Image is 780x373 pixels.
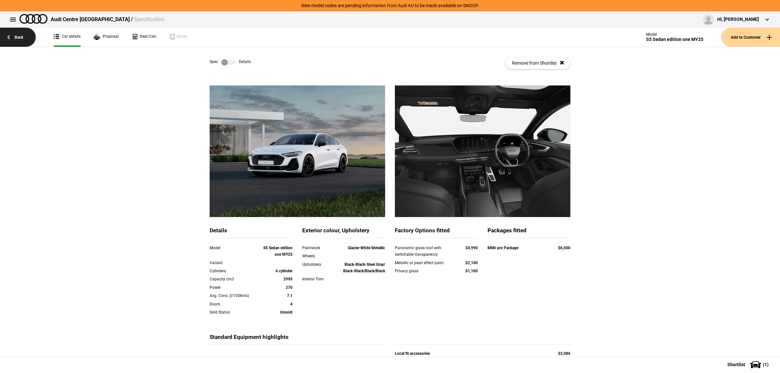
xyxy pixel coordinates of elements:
span: ( 1 ) [763,362,769,367]
span: Shortlist [727,362,745,367]
div: Cylinders [210,268,259,274]
div: Power [210,284,259,291]
strong: Local fit accessories [395,351,430,356]
div: Details [210,227,292,238]
div: Variant [210,260,259,266]
strong: $4,990 [465,246,478,250]
div: S5 Sedan edition one MY25 [646,37,703,42]
div: Hi, [PERSON_NAME] [717,16,759,23]
div: Metallic or pearl effect paint [395,260,453,266]
div: Audi Centre [GEOGRAPHIC_DATA] / [51,16,164,23]
div: Model [210,245,259,251]
div: Model [646,32,703,37]
div: Standard Equipment highlights [210,333,385,345]
button: Add to Customer [721,28,780,47]
strong: $1,100 [465,269,478,273]
strong: $2,086 [558,351,570,356]
div: Spec Details [210,59,251,66]
div: Doors [210,301,259,307]
strong: MMI pro Package [487,246,518,250]
div: Avg. Cons. (l/100kms) [210,292,259,299]
div: Panoramic glass roof with switchable transparency [395,245,453,258]
a: Car details [54,28,81,47]
strong: $2,100 [465,261,478,265]
strong: 6 cylinder [276,269,292,273]
span: Specification [134,16,164,22]
a: Proposal [94,28,119,47]
strong: 2995 [283,277,292,281]
div: Privacy glass [395,268,453,274]
div: Factory Options fitted [395,227,478,238]
div: Sold Status [210,309,259,315]
strong: 4 [290,302,292,306]
strong: Black-Black-Steel Gray/ Black-Black/Black/Black [343,262,385,273]
div: Upholstery [302,261,335,268]
strong: Glacier White Metallic [348,246,385,250]
strong: 270 [286,285,292,290]
img: audi.png [19,14,47,24]
a: Deal Calc [132,28,156,47]
div: Capacity cm3 [210,276,259,282]
button: Shortlist(1) [718,356,780,373]
div: Packages fitted [487,227,570,238]
strong: 7.1 [287,293,292,298]
strong: S5 Sedan edition one MY25 [263,246,292,257]
button: Remove from Shortlist [505,57,570,69]
div: Interior Trim [302,276,335,282]
div: Paintwork [302,245,335,251]
strong: Unsold [280,310,292,315]
div: Exterior colour, Upholstery [302,227,385,238]
div: Wheels [302,253,335,259]
strong: $6,000 [558,246,570,250]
